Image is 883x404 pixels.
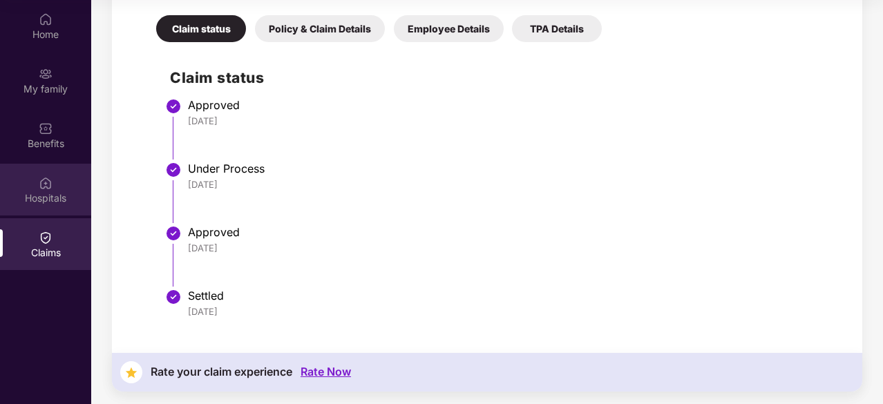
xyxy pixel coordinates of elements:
img: svg+xml;base64,PHN2ZyBpZD0iSG9tZSIgeG1sbnM9Imh0dHA6Ly93d3cudzMub3JnLzIwMDAvc3ZnIiB3aWR0aD0iMjAiIG... [39,12,53,26]
div: Approved [188,98,832,112]
img: svg+xml;base64,PHN2ZyB3aWR0aD0iMjAiIGhlaWdodD0iMjAiIHZpZXdCb3g9IjAgMCAyMCAyMCIgZmlsbD0ibm9uZSIgeG... [39,67,53,81]
div: [DATE] [188,178,832,191]
img: svg+xml;base64,PHN2ZyBpZD0iU3RlcC1Eb25lLTMyeDMyIiB4bWxucz0iaHR0cDovL3d3dy53My5vcmcvMjAwMC9zdmciIH... [165,98,182,115]
div: Approved [188,225,832,239]
img: svg+xml;base64,PHN2ZyBpZD0iQmVuZWZpdHMiIHhtbG5zPSJodHRwOi8vd3d3LnczLm9yZy8yMDAwL3N2ZyIgd2lkdGg9Ij... [39,122,53,135]
img: svg+xml;base64,PHN2ZyBpZD0iU3RlcC1Eb25lLTMyeDMyIiB4bWxucz0iaHR0cDovL3d3dy53My5vcmcvMjAwMC9zdmciIH... [165,162,182,178]
div: Claim status [156,15,246,42]
img: svg+xml;base64,PHN2ZyB4bWxucz0iaHR0cDovL3d3dy53My5vcmcvMjAwMC9zdmciIHdpZHRoPSIzNyIgaGVpZ2h0PSIzNy... [120,361,142,383]
img: svg+xml;base64,PHN2ZyBpZD0iU3RlcC1Eb25lLTMyeDMyIiB4bWxucz0iaHR0cDovL3d3dy53My5vcmcvMjAwMC9zdmciIH... [165,225,182,242]
img: svg+xml;base64,PHN2ZyBpZD0iSG9zcGl0YWxzIiB4bWxucz0iaHR0cDovL3d3dy53My5vcmcvMjAwMC9zdmciIHdpZHRoPS... [39,176,53,190]
div: Under Process [188,162,832,175]
div: [DATE] [188,242,832,254]
div: Rate your claim experience [151,365,292,378]
h2: Claim status [170,66,832,89]
div: Employee Details [394,15,504,42]
div: [DATE] [188,115,832,127]
div: Policy & Claim Details [255,15,385,42]
div: Rate Now [301,365,351,378]
div: TPA Details [512,15,602,42]
img: svg+xml;base64,PHN2ZyBpZD0iU3RlcC1Eb25lLTMyeDMyIiB4bWxucz0iaHR0cDovL3d3dy53My5vcmcvMjAwMC9zdmciIH... [165,289,182,305]
div: [DATE] [188,305,832,318]
div: Settled [188,289,832,302]
img: svg+xml;base64,PHN2ZyBpZD0iQ2xhaW0iIHhtbG5zPSJodHRwOi8vd3d3LnczLm9yZy8yMDAwL3N2ZyIgd2lkdGg9IjIwIi... [39,231,53,244]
